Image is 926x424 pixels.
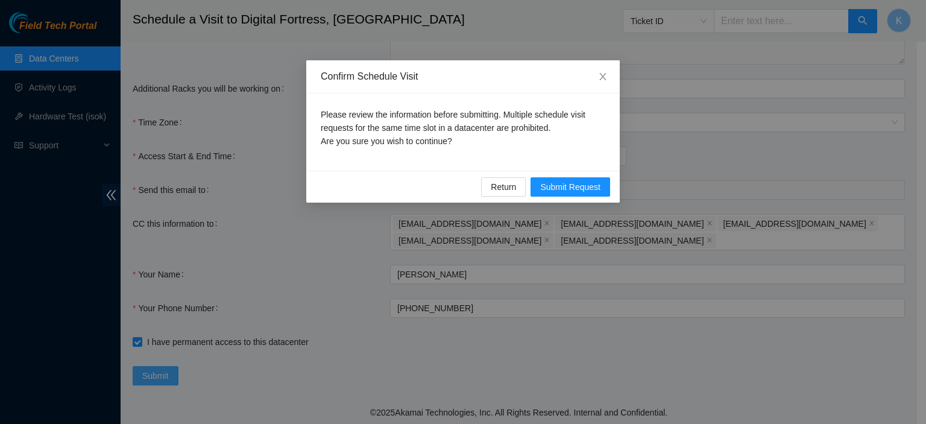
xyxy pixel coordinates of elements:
[481,177,526,197] button: Return
[491,180,516,194] span: Return
[586,60,620,94] button: Close
[531,177,610,197] button: Submit Request
[598,72,608,81] span: close
[321,70,605,83] div: Confirm Schedule Visit
[321,108,605,148] p: Please review the information before submitting. Multiple schedule visit requests for the same ti...
[540,180,600,194] span: Submit Request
